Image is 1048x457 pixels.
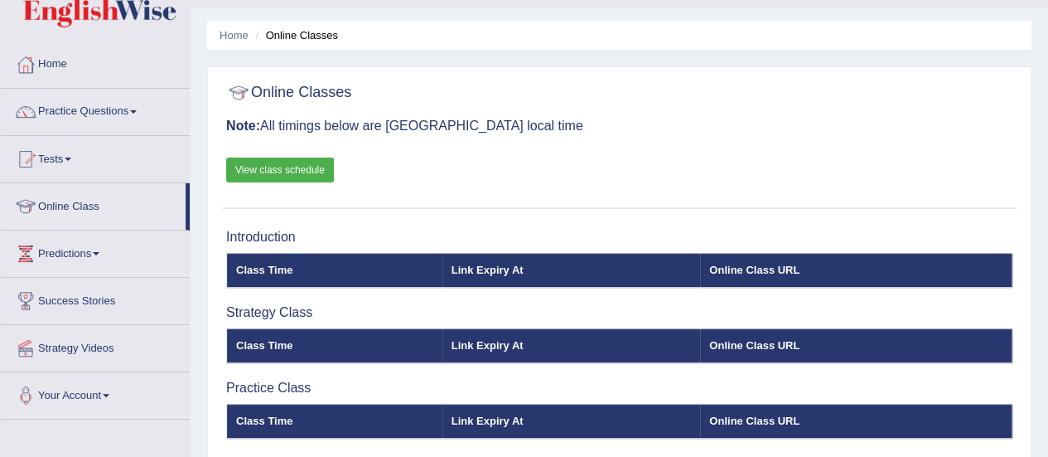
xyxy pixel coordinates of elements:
[442,328,701,363] th: Link Expiry At
[1,325,190,367] a: Strategy Videos
[226,158,334,182] a: View class schedule
[442,253,701,288] th: Link Expiry At
[700,328,1012,363] th: Online Class URL
[226,80,351,105] h2: Online Classes
[227,253,442,288] th: Class Time
[220,29,249,41] a: Home
[442,404,701,439] th: Link Expiry At
[1,183,186,225] a: Online Class
[1,41,190,83] a: Home
[226,305,1012,320] h3: Strategy Class
[227,404,442,439] th: Class Time
[1,136,190,177] a: Tests
[226,119,260,133] b: Note:
[700,404,1012,439] th: Online Class URL
[226,230,1012,245] h3: Introduction
[251,27,338,43] li: Online Classes
[1,372,190,414] a: Your Account
[700,253,1012,288] th: Online Class URL
[1,278,190,319] a: Success Stories
[1,231,190,272] a: Predictions
[227,328,442,363] th: Class Time
[226,119,1012,134] h3: All timings below are [GEOGRAPHIC_DATA] local time
[1,89,190,130] a: Practice Questions
[226,381,1012,396] h3: Practice Class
